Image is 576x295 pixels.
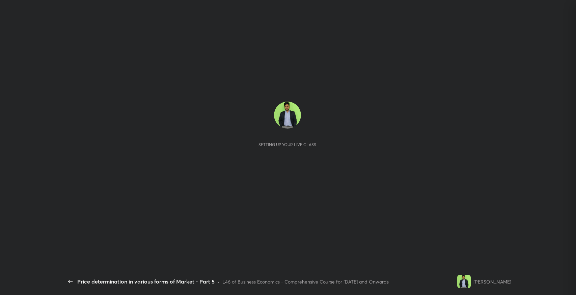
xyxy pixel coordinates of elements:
[217,278,220,285] div: •
[274,102,301,129] img: fcc3dd17a7d24364a6f5f049f7d33ac3.jpg
[473,278,511,285] div: [PERSON_NAME]
[457,275,471,288] img: fcc3dd17a7d24364a6f5f049f7d33ac3.jpg
[77,277,215,286] div: Price determination in various forms of Market - Part 5
[222,278,389,285] div: L46 of Business Economics - Comprehensive Course for [DATE] and Onwards
[258,142,316,147] div: Setting up your live class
